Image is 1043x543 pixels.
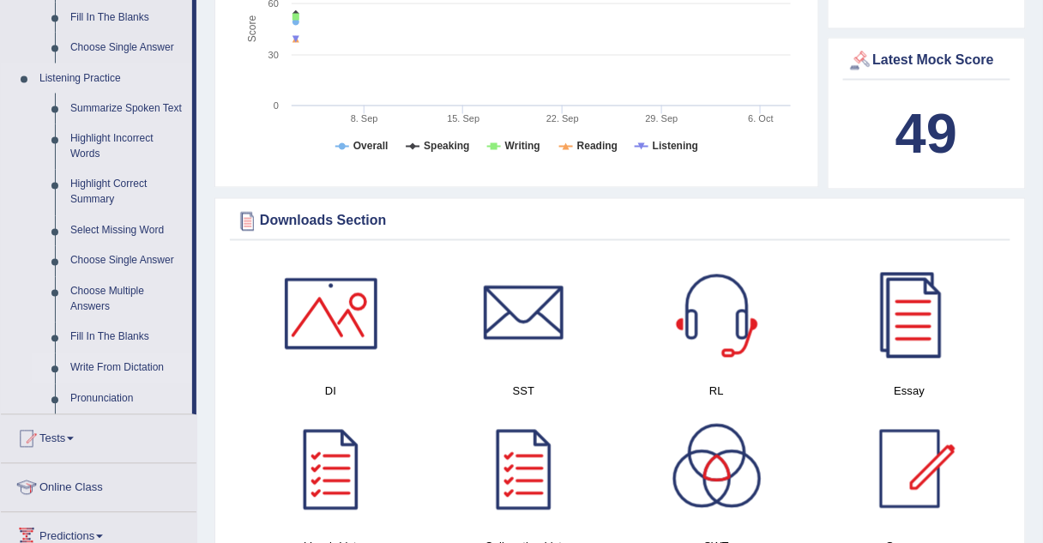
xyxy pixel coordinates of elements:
[63,3,192,33] a: Fill In The Blanks
[1,415,196,458] a: Tests
[546,113,579,124] tspan: 22. Sep
[822,383,998,401] h4: Essay
[505,141,540,153] tspan: Writing
[1,464,196,507] a: Online Class
[63,94,192,124] a: Summarize Spoken Text
[63,216,192,247] a: Select Missing Word
[63,33,192,63] a: Choose Single Answer
[424,141,469,153] tspan: Speaking
[63,384,192,415] a: Pronunciation
[268,50,279,60] text: 30
[847,48,1007,74] div: Latest Mock Score
[243,383,419,401] h4: DI
[63,124,192,170] a: Highlight Incorrect Words
[749,113,774,124] tspan: 6. Oct
[63,246,192,277] a: Choose Single Answer
[274,100,279,111] text: 0
[646,113,678,124] tspan: 29. Sep
[629,383,805,401] h4: RL
[234,208,1006,234] div: Downloads Section
[351,113,378,124] tspan: 8. Sep
[577,141,618,153] tspan: Reading
[63,277,192,323] a: Choose Multiple Answers
[247,15,259,43] tspan: Score
[63,353,192,384] a: Write From Dictation
[63,323,192,353] a: Fill In The Blanks
[32,63,192,94] a: Listening Practice
[353,141,389,153] tspan: Overall
[63,170,192,215] a: Highlight Correct Summary
[653,141,698,153] tspan: Listening
[447,113,479,124] tspan: 15. Sep
[436,383,612,401] h4: SST
[895,103,957,166] b: 49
